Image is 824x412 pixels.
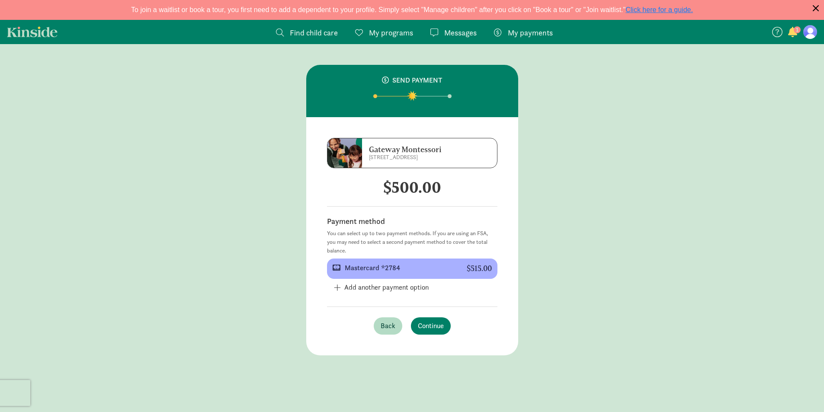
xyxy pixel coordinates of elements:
p: You can select up to two payment methods. If you are using an FSA, you may need to select a secon... [327,229,497,255]
button: Mastercard *2784 $515.00 [327,259,497,279]
a: My programs [348,20,420,44]
span: Add another payment option [344,282,429,293]
h6: Gateway Montessori [369,145,473,154]
span: Continue [418,321,444,331]
button: Continue [411,317,451,335]
p: [STREET_ADDRESS] [369,154,473,161]
span: Find child care [290,27,338,38]
div: SEND PAYMENT [317,75,508,86]
span: 1 [794,26,801,33]
span: Messages [444,27,477,38]
h6: Payment method [327,217,497,226]
h2: $500.00 [327,179,497,196]
span: Back [381,321,395,331]
a: Find child care [269,20,345,44]
button: 1 [787,28,799,39]
a: Kinside [7,26,58,37]
button: Add another payment option [327,279,436,296]
div: Mastercard *2784 [345,263,453,273]
button: Back [374,317,402,335]
span: My programs [369,27,413,38]
span: My payments [508,27,553,38]
a: My payments [487,20,560,44]
a: Messages [423,20,484,44]
div: $515.00 [467,264,492,273]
